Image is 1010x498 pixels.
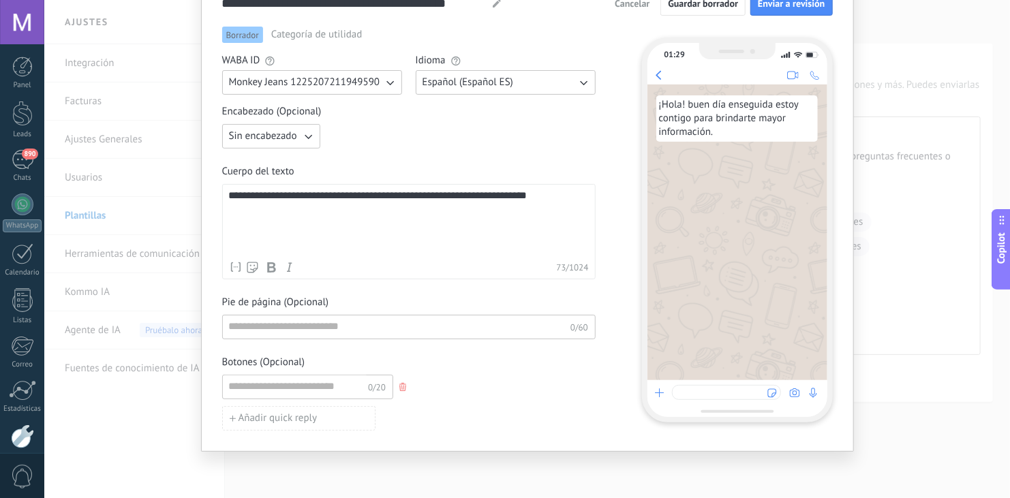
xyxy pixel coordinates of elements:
span: Sin encabezado [229,129,297,143]
span: Español (Español ES) [423,76,514,89]
span: 0/20 [368,382,386,393]
button: Monkey Jeans 1225207211949590 [222,70,402,95]
div: Leads [3,130,42,139]
div: Estadísticas [3,405,42,414]
span: Botones (Opcional) [222,356,305,369]
span: WABA ID [222,54,260,67]
span: ¡Hola! buen día enseguida estoy contigo para brindarte mayor información. [659,98,815,139]
div: Chats [3,174,42,183]
span: Monkey Jeans 1225207211949590 [229,76,380,89]
button: Añadir quick reply [222,406,376,431]
span: Añadir quick reply [239,414,318,423]
span: Copilot [995,232,1009,264]
span: Borrador [222,27,263,43]
div: Correo [3,360,42,369]
button: Sin encabezado [222,124,320,149]
span: Encabezado (Opcional) [222,105,322,119]
span: 73 / 1024 [556,262,588,273]
div: 01:29 [664,50,685,60]
span: Pie de página (Opcional) [222,296,329,309]
span: 890 [22,149,37,159]
span: 0/60 [570,322,588,333]
span: Idioma [416,54,446,67]
div: Panel [3,81,42,90]
div: Listas [3,316,42,325]
span: Cuerpo del texto [222,165,294,178]
button: Español (Español ES) [416,70,596,95]
span: Categoría de utilidad [271,28,363,42]
div: Calendario [3,268,42,277]
div: Ajustes [3,452,42,461]
div: WhatsApp [3,219,42,232]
